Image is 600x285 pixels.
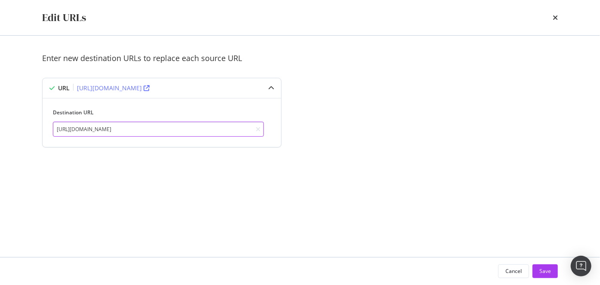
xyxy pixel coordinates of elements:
[53,122,264,137] input: https://example.com
[42,53,558,64] div: Enter new destination URLs to replace each source URL
[539,267,551,275] div: Save
[77,84,150,92] a: [URL][DOMAIN_NAME]
[77,84,142,92] div: [URL][DOMAIN_NAME]
[571,256,591,276] div: Open Intercom Messenger
[58,84,70,92] div: URL
[498,264,529,278] button: Cancel
[505,267,522,275] div: Cancel
[553,10,558,25] div: times
[42,10,86,25] div: Edit URLs
[533,264,558,278] button: Save
[53,109,264,116] label: Destination URL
